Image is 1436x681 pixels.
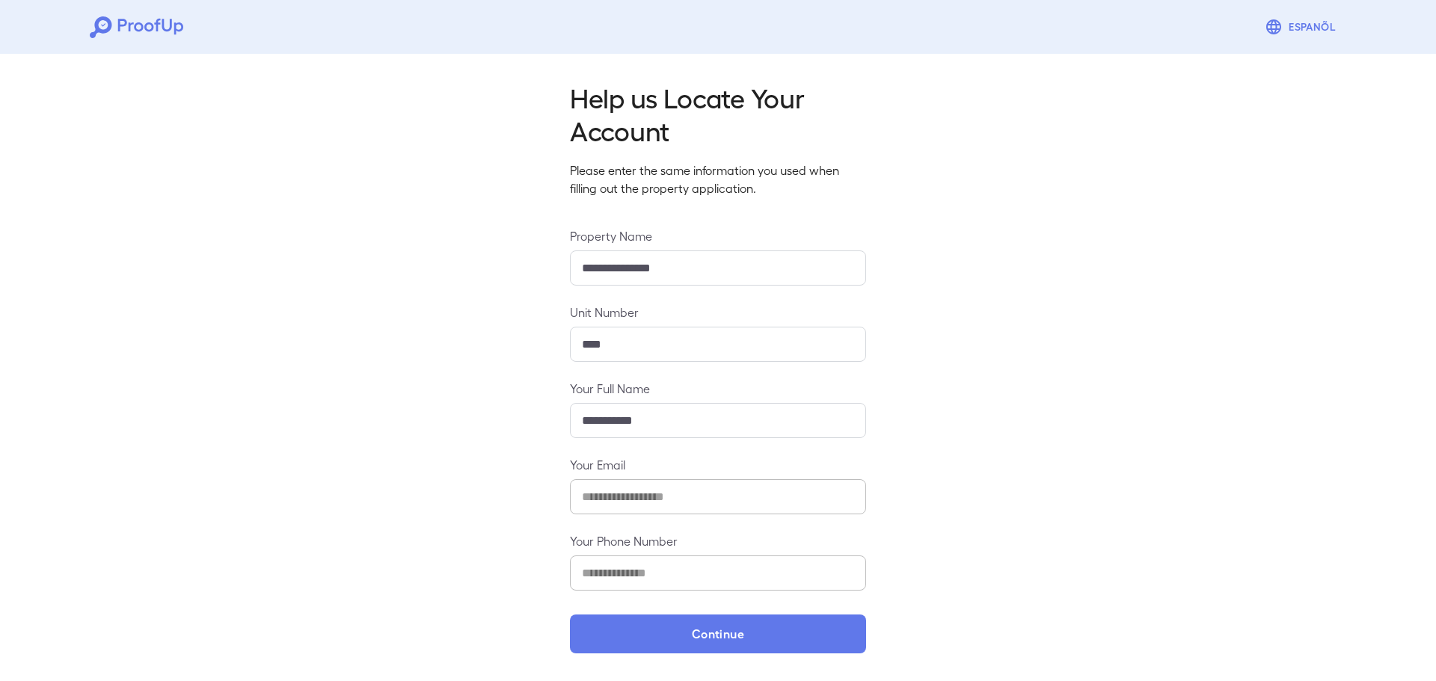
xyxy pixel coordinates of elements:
label: Property Name [570,227,866,244]
h2: Help us Locate Your Account [570,81,866,147]
button: Espanõl [1259,12,1346,42]
button: Continue [570,614,866,653]
label: Your Phone Number [570,532,866,549]
p: Please enter the same information you used when filling out the property application. [570,161,866,197]
label: Your Full Name [570,380,866,397]
label: Unit Number [570,303,866,321]
label: Your Email [570,456,866,473]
